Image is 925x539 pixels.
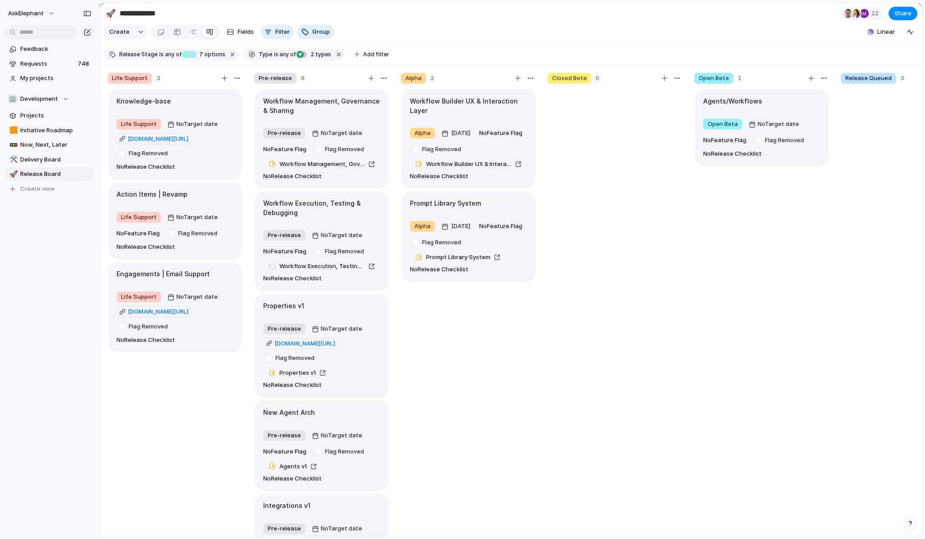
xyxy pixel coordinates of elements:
[894,9,912,18] span: Share
[121,292,157,301] span: Life Support
[308,51,315,58] span: 2
[4,109,94,122] a: Projects
[321,231,362,240] span: No Target date
[197,50,225,58] span: options
[256,90,388,188] div: Workflow Management, Governance & SharingPre-releaseNoTarget dateNoFeature FlagFlag RemovedWorkfl...
[159,50,164,58] span: is
[263,96,380,115] h1: Workflow Management, Governance & Sharing
[325,145,368,154] span: Flag Removed
[261,351,320,365] button: Flag Removed
[223,25,257,39] button: Fields
[8,155,17,164] button: 🛠️
[263,145,306,154] span: No Feature Flag
[182,49,227,59] button: 7 options
[310,428,364,443] button: NoTarget date
[758,120,799,129] span: No Target date
[4,42,94,56] a: Feedback
[479,222,522,231] span: No Feature Flag
[9,154,16,165] div: 🛠️
[20,59,75,68] span: Requests
[263,247,306,256] span: No Feature Flag
[261,322,308,336] button: Pre-release
[738,74,741,83] span: 1
[279,160,365,169] span: Workflow Management, Governance & Sharing
[20,184,55,193] span: Create view
[431,74,434,83] span: 2
[699,74,729,83] span: Open Beta
[259,50,272,58] span: Type
[263,447,306,456] span: No Feature Flag
[104,25,134,39] button: Create
[20,126,91,135] span: Initiative Roadmap
[864,25,898,39] button: Linear
[165,117,220,131] button: NoTarget date
[4,167,94,181] a: 🚀Release Board
[112,74,148,83] span: Life Support
[176,292,218,301] span: No Target date
[405,74,422,83] span: Alpha
[20,74,91,83] span: My projects
[114,290,163,304] button: Life Support
[263,261,380,272] a: Workflow Execution, Testing & Debugging
[422,238,465,247] span: Flag Removed
[402,90,534,188] div: Workflow Builder UX & Interaction LayerAlpha[DATE]NoFeature FlagFlag RemovedWorkflow Builder UX &...
[117,243,175,252] span: No Release Checklist
[114,210,163,225] button: Life Support
[157,49,183,59] button: isany of
[297,25,334,39] button: Group
[268,231,301,240] span: Pre-release
[164,226,223,241] button: Flag Removed
[275,27,290,36] span: Filter
[449,221,473,232] span: [DATE]
[4,138,94,152] div: 🚥Now, Next, Later
[114,117,163,131] button: Life Support
[426,253,490,262] span: Prompt Library System
[9,140,16,150] div: 🚥
[414,129,431,138] span: Alpha
[263,501,310,511] h1: Integrations v1
[20,111,91,120] span: Projects
[261,428,308,443] button: Pre-release
[114,319,174,334] button: Flag Removed
[263,158,380,170] a: Workflow Management, Governance & Sharing
[263,338,338,350] a: [DOMAIN_NAME][URL]
[279,368,316,377] span: Properties v1
[78,59,91,68] span: 748
[426,160,512,169] span: Workflow Builder UX & Interaction Layer
[197,51,204,58] span: 7
[274,50,278,58] span: is
[117,96,171,106] h1: Knowledge-base
[703,136,746,145] span: No Feature Flag
[117,336,175,345] span: No Release Checklist
[877,27,895,36] span: Linear
[274,339,335,348] span: [DOMAIN_NAME][URL]
[256,192,388,290] div: Workflow Execution, Testing & DebuggingPre-releaseNoTarget dateNoFeature FlagFlag RemovedWorkflow...
[106,7,116,19] div: 🚀
[121,213,157,222] span: Life Support
[310,142,370,157] button: Flag Removed
[479,129,522,138] span: No Feature Flag
[410,172,468,181] span: No Release Checklist
[109,90,241,178] div: Knowledge-baseLife SupportNoTarget date[DOMAIN_NAME][URL]Flag RemovedNoRelease Checklist
[552,74,587,83] span: Closed Beta
[165,210,220,225] button: NoTarget date
[449,128,473,139] span: [DATE]
[321,524,362,533] span: No Target date
[109,183,241,258] div: Action Items | RevampLife SupportNoTarget dateNoFeature FlagFlag RemovedNoRelease Checklist
[4,92,94,106] button: 🏢Development
[325,247,368,256] span: Flag Removed
[4,182,94,196] button: Create view
[20,94,58,103] span: Development
[8,94,17,103] div: 🏢
[128,307,189,316] span: [DOMAIN_NAME][URL]
[263,367,331,379] a: Properties v1
[268,129,301,138] span: Pre-release
[439,126,475,140] button: [DATE]
[889,7,917,20] button: Share
[4,124,94,137] a: 🟧Initiative Roadmap
[325,447,368,456] span: Flag Removed
[178,229,221,238] span: Flag Removed
[20,140,91,149] span: Now, Next, Later
[117,306,191,318] a: [DOMAIN_NAME][URL]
